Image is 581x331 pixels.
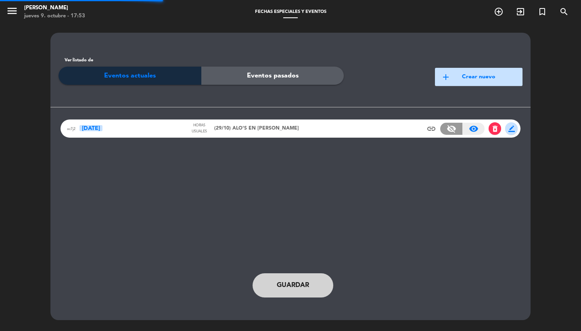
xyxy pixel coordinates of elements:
[24,12,85,20] div: jueves 9. octubre - 17:53
[441,72,451,82] span: add
[537,7,547,17] i: turned_in_not
[251,10,330,14] span: Fechas especiales y eventos
[426,124,436,134] span: insert_link
[247,71,299,81] span: Eventos pasados
[24,4,85,12] div: [PERSON_NAME]
[559,7,569,17] i: search
[6,5,18,20] button: menu
[104,71,156,81] span: Eventos actuales
[188,123,210,134] div: Horas usuales
[494,7,504,17] i: add_circle_outline
[491,125,499,133] span: delete_forever
[79,125,102,131] span: [DATE]
[214,125,299,133] span: (29/10) ALO'S EN [PERSON_NAME]
[67,127,75,131] span: ac7j2
[65,57,344,64] label: Ver listado de
[516,7,525,17] i: exit_to_app
[277,280,309,291] span: Guardar
[253,273,333,297] button: Guardar
[435,68,522,86] button: addCrear nuevo
[447,124,456,134] span: visibility_off
[508,126,515,132] span: border_color
[6,5,18,17] i: menu
[469,124,479,134] span: visibility_on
